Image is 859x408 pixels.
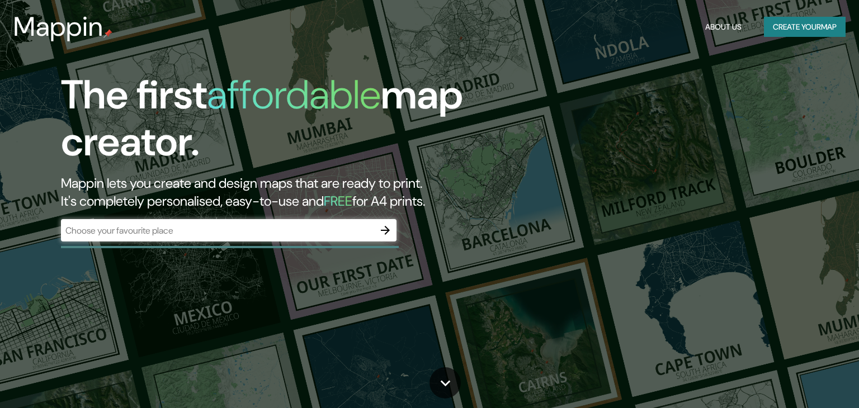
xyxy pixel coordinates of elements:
[61,174,490,210] h2: Mappin lets you create and design maps that are ready to print. It's completely personalised, eas...
[61,72,490,174] h1: The first map creator.
[701,17,746,37] button: About Us
[764,17,846,37] button: Create yourmap
[324,192,352,210] h5: FREE
[103,29,112,38] img: mappin-pin
[207,69,381,121] h1: affordable
[61,224,374,237] input: Choose your favourite place
[13,11,103,42] h3: Mappin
